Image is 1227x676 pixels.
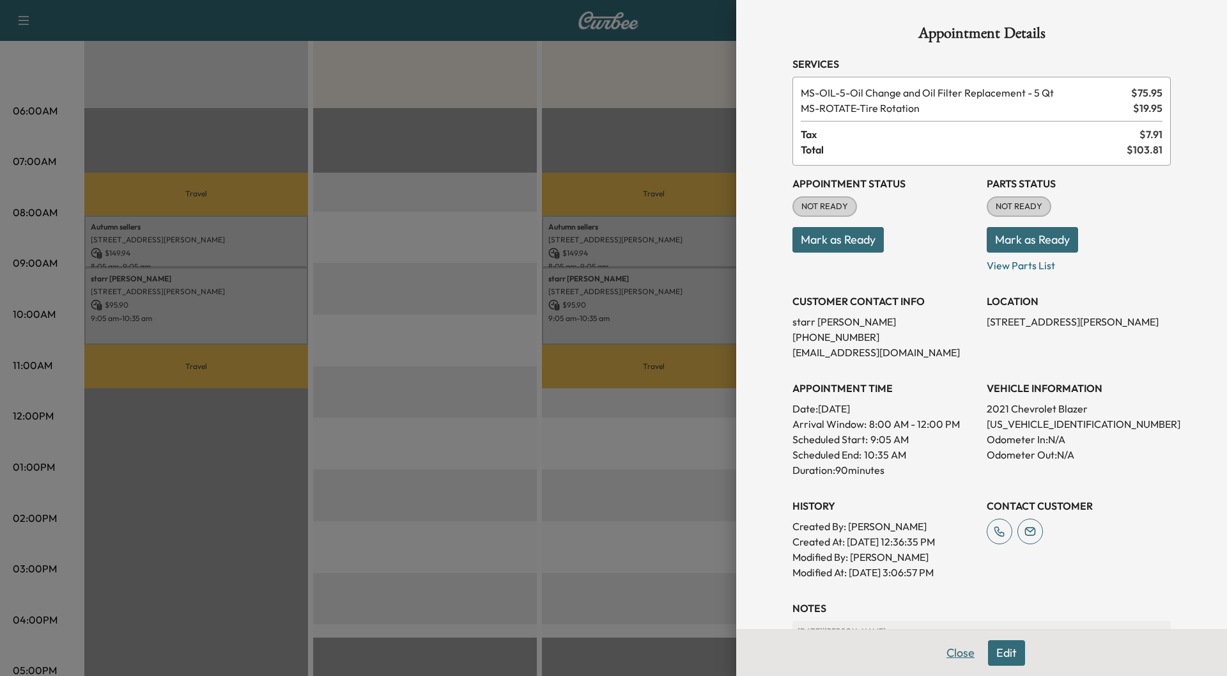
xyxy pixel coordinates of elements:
p: Created At : [DATE] 12:36:35 PM [792,534,976,549]
p: Duration: 90 minutes [792,462,976,478]
span: $ 103.81 [1127,142,1162,157]
span: NOT READY [794,200,856,213]
p: Scheduled Start: [792,432,868,447]
button: Mark as Ready [792,227,884,253]
p: Modified By : [PERSON_NAME] [792,549,976,565]
button: Edit [988,640,1025,666]
p: View Parts List [987,253,1171,273]
span: $ 19.95 [1133,100,1162,116]
span: Tax [801,127,1139,142]
h3: Appointment Status [792,176,976,191]
span: $ 75.95 [1131,85,1162,100]
h3: VEHICLE INFORMATION [987,381,1171,396]
p: 10:35 AM [864,447,906,462]
span: $ 7.91 [1139,127,1162,142]
p: 9:05 AM [870,432,909,447]
p: Date: [DATE] [792,401,976,416]
h1: Appointment Details [792,26,1171,46]
p: [EMAIL_ADDRESS][DOMAIN_NAME] [792,345,976,360]
p: [US_VEHICLE_IDENTIFICATION_NUMBER] [987,416,1171,432]
button: Mark as Ready [987,227,1078,253]
span: NOT READY [988,200,1050,213]
h3: CONTACT CUSTOMER [987,498,1171,514]
span: Tire Rotation [801,100,1128,116]
h3: NOTES [792,601,1171,616]
p: Odometer Out: N/A [987,447,1171,462]
p: Modified At : [DATE] 3:06:57 PM [792,565,976,580]
span: Oil Change and Oil Filter Replacement - 5 Qt [801,85,1126,100]
button: Close [938,640,983,666]
p: Scheduled End: [792,447,861,462]
p: starr [PERSON_NAME] [792,314,976,329]
p: Arrival Window: [792,416,976,432]
p: 2021 Chevrolet Blazer [987,401,1171,416]
h3: Parts Status [987,176,1171,191]
h3: CUSTOMER CONTACT INFO [792,294,976,309]
p: [PHONE_NUMBER] [792,329,976,345]
h3: APPOINTMENT TIME [792,381,976,396]
p: [DATE] | [PERSON_NAME] [798,626,1166,636]
h3: Services [792,56,1171,72]
h3: History [792,498,976,514]
span: Total [801,142,1127,157]
p: [STREET_ADDRESS][PERSON_NAME] [987,314,1171,329]
h3: LOCATION [987,294,1171,309]
span: 8:00 AM - 12:00 PM [869,416,960,432]
p: Created By : [PERSON_NAME] [792,519,976,534]
p: Odometer In: N/A [987,432,1171,447]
